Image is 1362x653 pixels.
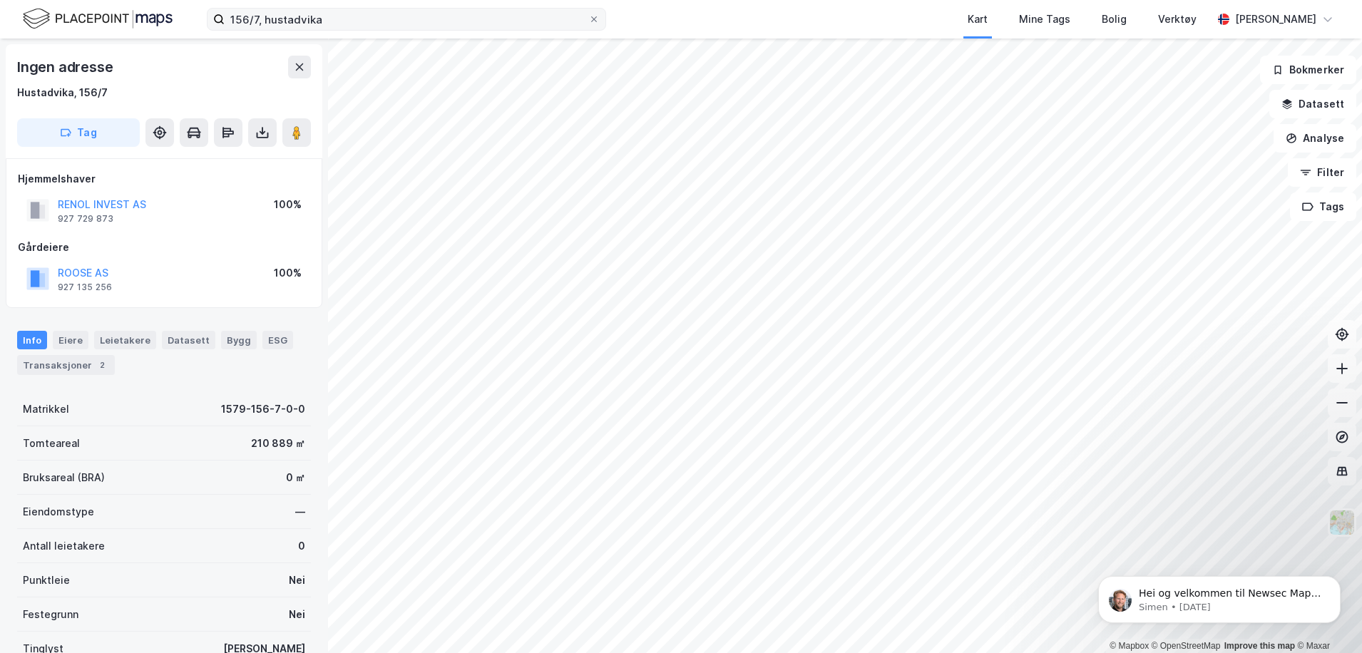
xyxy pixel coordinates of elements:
[95,358,109,372] div: 2
[225,9,588,30] input: Søk på adresse, matrikkel, gårdeiere, leietakere eller personer
[1288,158,1356,187] button: Filter
[1102,11,1127,28] div: Bolig
[1328,509,1356,536] img: Z
[23,6,173,31] img: logo.f888ab2527a4732fd821a326f86c7f29.svg
[53,331,88,349] div: Eiere
[1158,11,1197,28] div: Verktøy
[274,196,302,213] div: 100%
[18,239,310,256] div: Gårdeiere
[1077,546,1362,646] iframe: Intercom notifications message
[58,213,113,225] div: 927 729 873
[17,56,116,78] div: Ingen adresse
[17,331,47,349] div: Info
[262,331,293,349] div: ESG
[289,572,305,589] div: Nei
[17,84,108,101] div: Hustadvika, 156/7
[274,264,302,282] div: 100%
[23,469,105,486] div: Bruksareal (BRA)
[1274,124,1356,153] button: Analyse
[1290,192,1356,221] button: Tags
[1110,641,1149,651] a: Mapbox
[17,118,140,147] button: Tag
[251,435,305,452] div: 210 889 ㎡
[23,538,105,555] div: Antall leietakere
[221,331,257,349] div: Bygg
[295,503,305,520] div: —
[1224,641,1295,651] a: Improve this map
[1269,90,1356,118] button: Datasett
[221,401,305,418] div: 1579-156-7-0-0
[23,572,70,589] div: Punktleie
[23,435,80,452] div: Tomteareal
[286,469,305,486] div: 0 ㎡
[17,355,115,375] div: Transaksjoner
[1019,11,1070,28] div: Mine Tags
[23,606,78,623] div: Festegrunn
[23,503,94,520] div: Eiendomstype
[94,331,156,349] div: Leietakere
[298,538,305,555] div: 0
[1260,56,1356,84] button: Bokmerker
[1152,641,1221,651] a: OpenStreetMap
[18,170,310,187] div: Hjemmelshaver
[23,401,69,418] div: Matrikkel
[1235,11,1316,28] div: [PERSON_NAME]
[58,282,112,293] div: 927 135 256
[968,11,988,28] div: Kart
[162,331,215,349] div: Datasett
[289,606,305,623] div: Nei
